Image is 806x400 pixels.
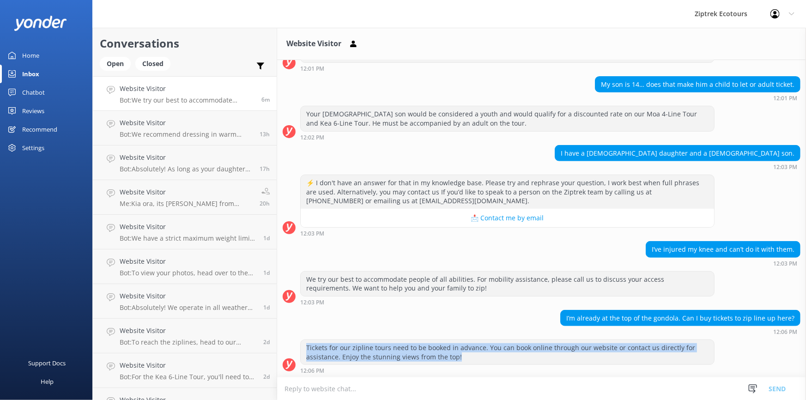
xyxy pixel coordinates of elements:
[773,261,797,267] strong: 12:03 PM
[773,164,797,170] strong: 12:03 PM
[773,329,797,335] strong: 12:06 PM
[300,230,715,236] div: Sep 21 2025 12:03pm (UTC +12:00) Pacific/Auckland
[22,46,39,65] div: Home
[41,372,54,391] div: Help
[93,76,277,111] a: Website VisitorBot:We try our best to accommodate people of all abilities. For mobility assistanc...
[773,96,797,101] strong: 12:01 PM
[300,299,715,305] div: Sep 21 2025 12:03pm (UTC +12:00) Pacific/Auckland
[301,272,714,296] div: We try our best to accommodate people of all abilities. For mobility assistance, please call us t...
[93,180,277,215] a: Website VisitorMe:Kia ora, its [PERSON_NAME] from guest services. Our next available tour is the ...
[120,187,253,197] h4: Website Visitor
[300,134,715,140] div: Sep 21 2025 12:02pm (UTC +12:00) Pacific/Auckland
[261,96,270,103] span: Sep 21 2025 12:03pm (UTC +12:00) Pacific/Auckland
[300,300,324,305] strong: 12:03 PM
[300,231,324,236] strong: 12:03 PM
[100,58,135,68] a: Open
[120,338,256,346] p: Bot: To reach the ziplines, head to our Treehouse at the top of [PERSON_NAME][GEOGRAPHIC_DATA]. Y...
[120,165,253,173] p: Bot: Absolutely! As long as your daughter meets the minimum weight limit of 30kg, she's all set t...
[100,35,270,52] h2: Conversations
[93,145,277,180] a: Website VisitorBot:Absolutely! As long as your daughter meets the minimum weight limit of 30kg, s...
[260,130,270,138] span: Sep 20 2025 10:46pm (UTC +12:00) Pacific/Auckland
[14,16,67,31] img: yonder-white-logo.png
[300,66,324,72] strong: 12:01 PM
[120,96,255,104] p: Bot: We try our best to accommodate people of all abilities. For mobility assistance, please call...
[263,338,270,346] span: Sep 19 2025 08:58am (UTC +12:00) Pacific/Auckland
[29,354,66,372] div: Support Docs
[93,319,277,353] a: Website VisitorBot:To reach the ziplines, head to our Treehouse at the top of [PERSON_NAME][GEOGR...
[135,57,170,71] div: Closed
[300,135,324,140] strong: 12:02 PM
[22,83,45,102] div: Chatbot
[120,200,253,208] p: Me: Kia ora, its [PERSON_NAME] from guest services. Our next available tour is the 16:00 Moa 4-Li...
[646,260,800,267] div: Sep 21 2025 12:03pm (UTC +12:00) Pacific/Auckland
[595,77,800,92] div: My son is 14… does that make him a child to let or adult ticket.
[595,95,800,101] div: Sep 21 2025 12:01pm (UTC +12:00) Pacific/Auckland
[120,326,256,336] h4: Website Visitor
[263,373,270,381] span: Sep 18 2025 06:02pm (UTC +12:00) Pacific/Auckland
[286,38,341,50] h3: Website Visitor
[260,165,270,173] span: Sep 20 2025 06:45pm (UTC +12:00) Pacific/Auckland
[120,360,256,370] h4: Website Visitor
[120,222,256,232] h4: Website Visitor
[120,118,253,128] h4: Website Visitor
[300,367,715,374] div: Sep 21 2025 12:06pm (UTC +12:00) Pacific/Auckland
[22,120,57,139] div: Recommend
[93,284,277,319] a: Website VisitorBot:Absolutely! We operate in all weather conditions, whether it's rain, shine, or...
[561,310,800,326] div: I’m already at the top of the gondola. Can I buy tickets to zip line up here?
[560,328,800,335] div: Sep 21 2025 12:06pm (UTC +12:00) Pacific/Auckland
[93,353,277,388] a: Website VisitorBot:For the Kea 6-Line Tour, you'll need to be comfortable with a steep 20-minute ...
[120,373,256,381] p: Bot: For the Kea 6-Line Tour, you'll need to be comfortable with a steep 20-minute downhill walk ...
[301,175,714,209] div: ⚡ I don't have an answer for that in my knowledge base. Please try and rephrase your question, I ...
[646,242,800,257] div: I’ve injured my knee and can’t do it with them.
[120,256,256,267] h4: Website Visitor
[93,111,277,145] a: Website VisitorBot:We recommend dressing in warm layers, even in summer, as it's always a bit chi...
[555,164,800,170] div: Sep 21 2025 12:03pm (UTC +12:00) Pacific/Auckland
[120,152,253,163] h4: Website Visitor
[300,368,324,374] strong: 12:06 PM
[93,249,277,284] a: Website VisitorBot:To view your photos, head over to the My Photos Page on our website and select...
[120,291,256,301] h4: Website Visitor
[120,84,255,94] h4: Website Visitor
[22,102,44,120] div: Reviews
[300,65,715,72] div: Sep 21 2025 12:01pm (UTC +12:00) Pacific/Auckland
[120,234,256,242] p: Bot: We have a strict maximum weight limit of 125kg (275lbs) for all tours, and you must be able ...
[263,269,270,277] span: Sep 20 2025 09:53am (UTC +12:00) Pacific/Auckland
[260,200,270,207] span: Sep 20 2025 03:27pm (UTC +12:00) Pacific/Auckland
[301,209,714,227] button: 📩 Contact me by email
[135,58,175,68] a: Closed
[120,130,253,139] p: Bot: We recommend dressing in warm layers, even in summer, as it's always a bit chillier in the f...
[93,215,277,249] a: Website VisitorBot:We have a strict maximum weight limit of 125kg (275lbs) for all tours, and you...
[22,139,44,157] div: Settings
[120,303,256,312] p: Bot: Absolutely! We operate in all weather conditions, whether it's rain, shine, or even snow. We...
[555,145,800,161] div: I have a [DEMOGRAPHIC_DATA] daughter and a [DEMOGRAPHIC_DATA] son.
[22,65,39,83] div: Inbox
[120,269,256,277] p: Bot: To view your photos, head over to the My Photos Page on our website and select the exact dat...
[301,106,714,131] div: Your [DEMOGRAPHIC_DATA] son would be considered a youth and would qualify for a discounted rate o...
[301,340,714,364] div: Tickets for our zipline tours need to be booked in advance. You can book online through our websi...
[263,234,270,242] span: Sep 20 2025 10:35am (UTC +12:00) Pacific/Auckland
[100,57,131,71] div: Open
[263,303,270,311] span: Sep 19 2025 04:35pm (UTC +12:00) Pacific/Auckland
